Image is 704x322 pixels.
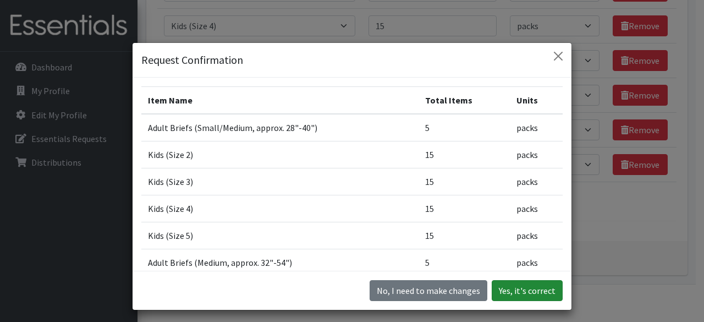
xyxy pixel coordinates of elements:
[419,222,510,249] td: 15
[419,195,510,222] td: 15
[510,114,563,141] td: packs
[141,114,419,141] td: Adult Briefs (Small/Medium, approx. 28"-40")
[419,114,510,141] td: 5
[370,280,487,301] button: No I need to make changes
[141,222,419,249] td: Kids (Size 5)
[141,52,243,68] h5: Request Confirmation
[510,168,563,195] td: packs
[510,222,563,249] td: packs
[549,47,567,65] button: Close
[510,87,563,114] th: Units
[419,249,510,276] td: 5
[510,141,563,168] td: packs
[419,168,510,195] td: 15
[141,168,419,195] td: Kids (Size 3)
[141,87,419,114] th: Item Name
[141,249,419,276] td: Adult Briefs (Medium, approx. 32"-54")
[141,195,419,222] td: Kids (Size 4)
[492,280,563,301] button: Yes, it's correct
[419,87,510,114] th: Total Items
[510,195,563,222] td: packs
[510,249,563,276] td: packs
[141,141,419,168] td: Kids (Size 2)
[419,141,510,168] td: 15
